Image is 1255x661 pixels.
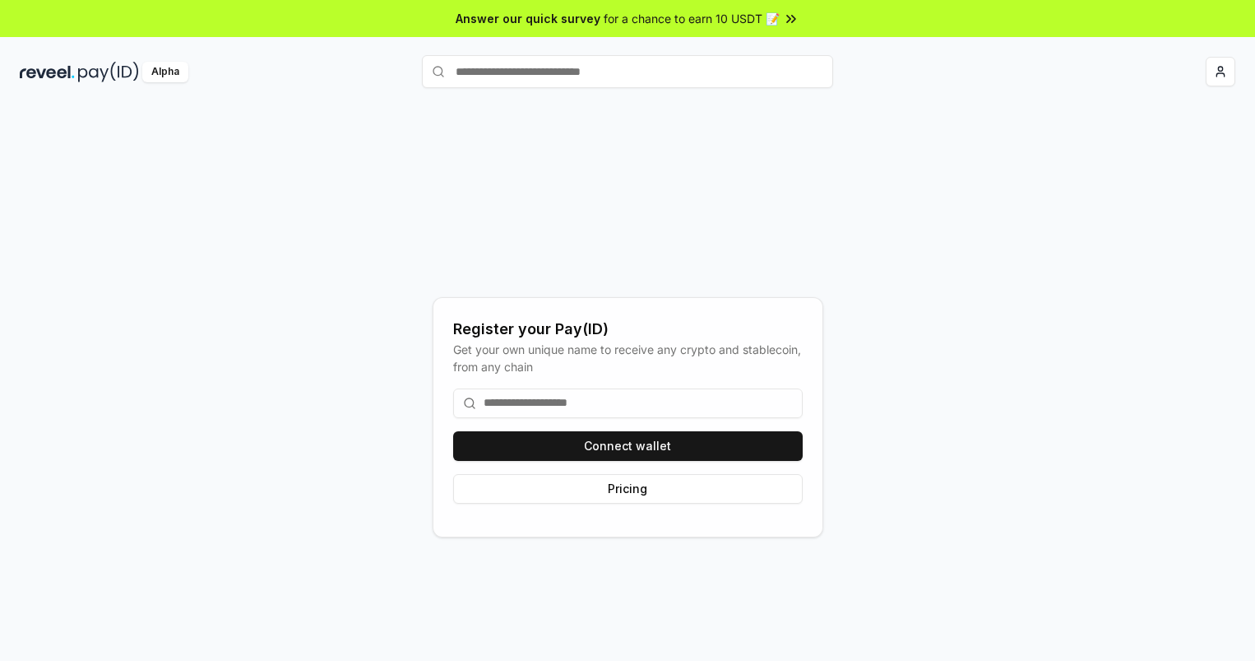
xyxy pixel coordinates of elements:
div: Alpha [142,62,188,82]
div: Register your Pay(ID) [453,318,803,341]
img: reveel_dark [20,62,75,82]
span: Answer our quick survey [456,10,600,27]
button: Connect wallet [453,431,803,461]
img: pay_id [78,62,139,82]
span: for a chance to earn 10 USDT 📝 [604,10,780,27]
div: Get your own unique name to receive any crypto and stablecoin, from any chain [453,341,803,375]
button: Pricing [453,474,803,504]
